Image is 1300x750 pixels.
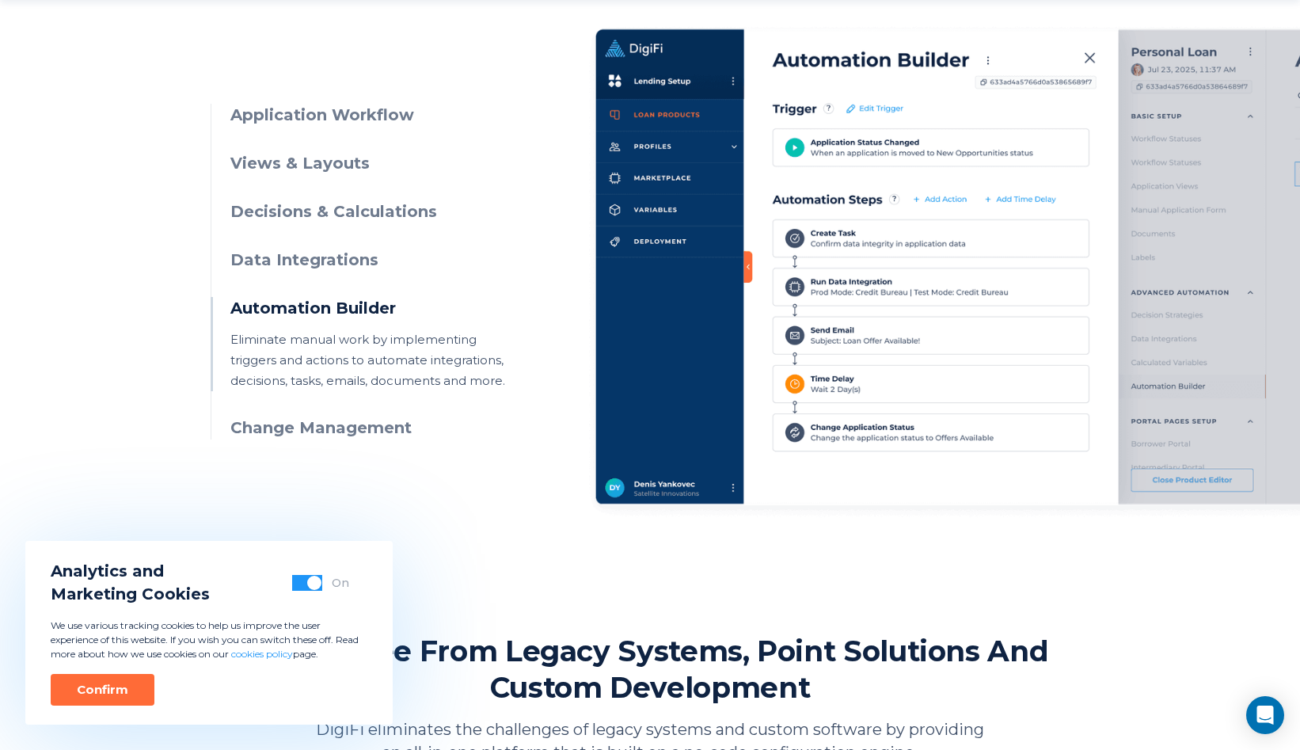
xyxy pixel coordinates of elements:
h3: Application Workflow [230,104,518,127]
h3: Automation Builder [230,297,518,320]
span: Marketing Cookies [51,583,210,606]
span: Analytics and [51,560,210,583]
div: On [332,575,349,591]
button: Confirm [51,674,154,706]
h3: Data Integrations [230,249,518,272]
h2: Break Free From Legacy Systems, Point Solutions And Custom Development [211,633,1089,706]
h3: Views & Layouts [230,152,518,175]
div: Confirm [77,682,128,698]
h3: Decisions & Calculations [230,200,518,223]
p: Eliminate manual work by implementing triggers and actions to automate integrations, decisions, t... [230,329,518,391]
div: Open Intercom Messenger [1246,696,1284,734]
p: We use various tracking cookies to help us improve the user experience of this website. If you wi... [51,619,367,661]
a: cookies policy [231,648,293,660]
h3: Change Management [230,417,518,440]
